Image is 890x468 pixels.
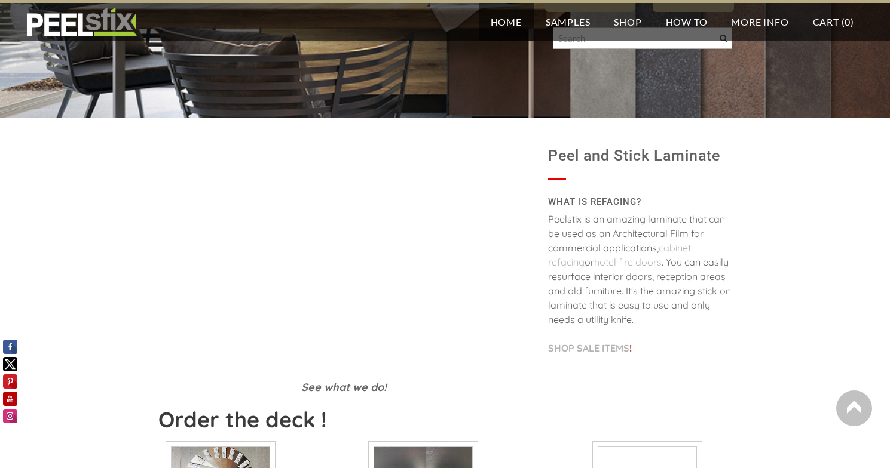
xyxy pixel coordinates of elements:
a: SHOP SALE ITEMS [548,342,629,354]
span: 0 [845,16,851,27]
h1: Peel and Stick Laminate [548,141,732,170]
img: REFACE SUPPLIES [24,7,139,37]
div: Peelstix is an amazing laminate that can be used as an Architectural Film for commercial applicat... [548,212,732,367]
a: Shop [602,3,653,41]
h2: WHAT IS REFACING? [548,192,732,212]
a: Home [479,3,534,41]
a: hotel fire doors [594,256,662,268]
a: How To [654,3,720,41]
strong: Order the deck ! [158,406,327,433]
a: cabinet refacing [548,242,691,268]
a: Samples [534,3,602,41]
a: More Info [719,3,800,41]
font: See what we do! [301,380,387,394]
a: Cart (0) [801,3,866,41]
font: ! [548,342,632,354]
